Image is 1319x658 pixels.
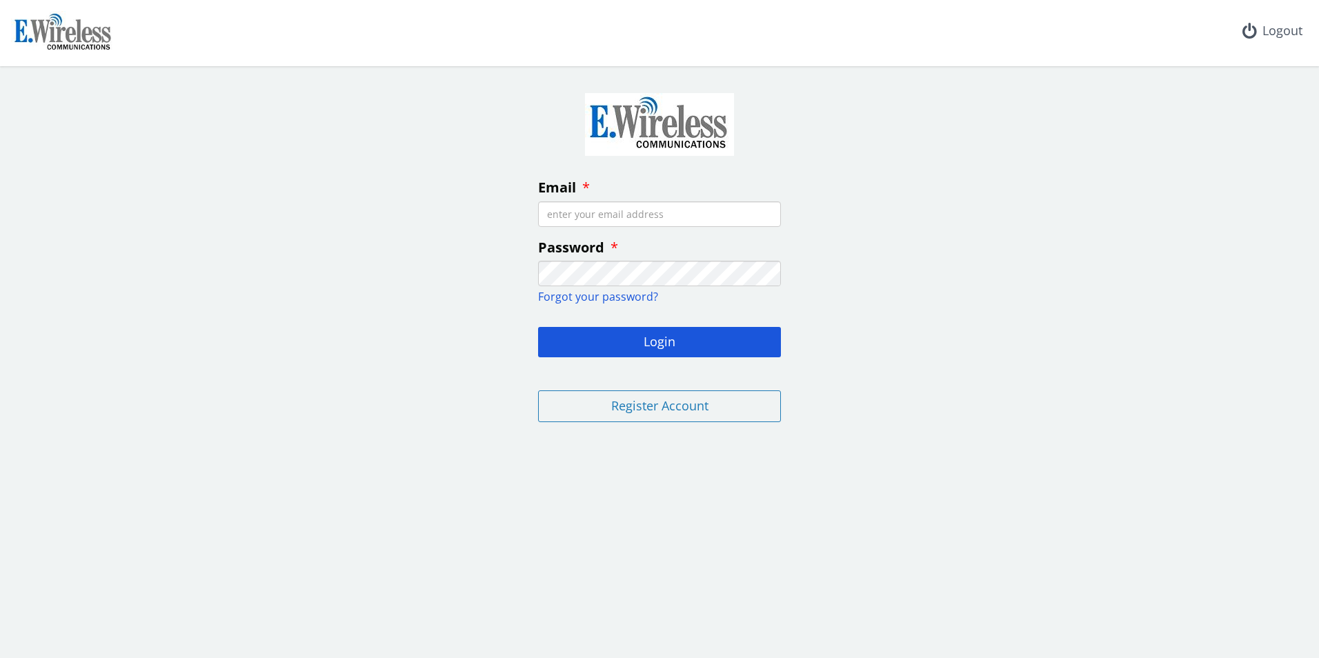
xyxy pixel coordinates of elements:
input: enter your email address [538,201,781,227]
button: Register Account [538,390,781,422]
span: Email [538,178,576,197]
a: Forgot your password? [538,289,658,304]
span: Password [538,238,604,257]
button: Login [538,327,781,357]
